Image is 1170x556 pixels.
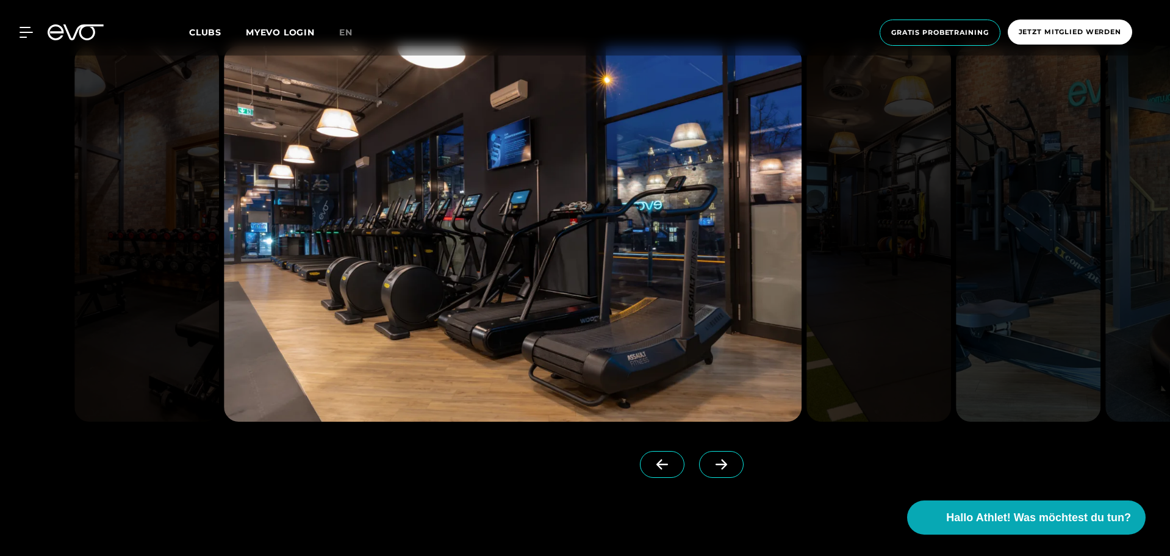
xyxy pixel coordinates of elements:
[1004,20,1136,46] a: Jetzt Mitglied werden
[74,46,219,422] img: evofitness
[876,20,1004,46] a: Gratis Probetraining
[946,510,1131,526] span: Hallo Athlet! Was möchtest du tun?
[246,27,315,38] a: MYEVO LOGIN
[1019,27,1121,37] span: Jetzt Mitglied werden
[956,46,1100,422] img: evofitness
[339,26,367,40] a: en
[189,26,246,38] a: Clubs
[189,27,221,38] span: Clubs
[224,46,802,422] img: evofitness
[806,46,951,422] img: evofitness
[339,27,353,38] span: en
[907,500,1146,535] button: Hallo Athlet! Was möchtest du tun?
[891,27,989,38] span: Gratis Probetraining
